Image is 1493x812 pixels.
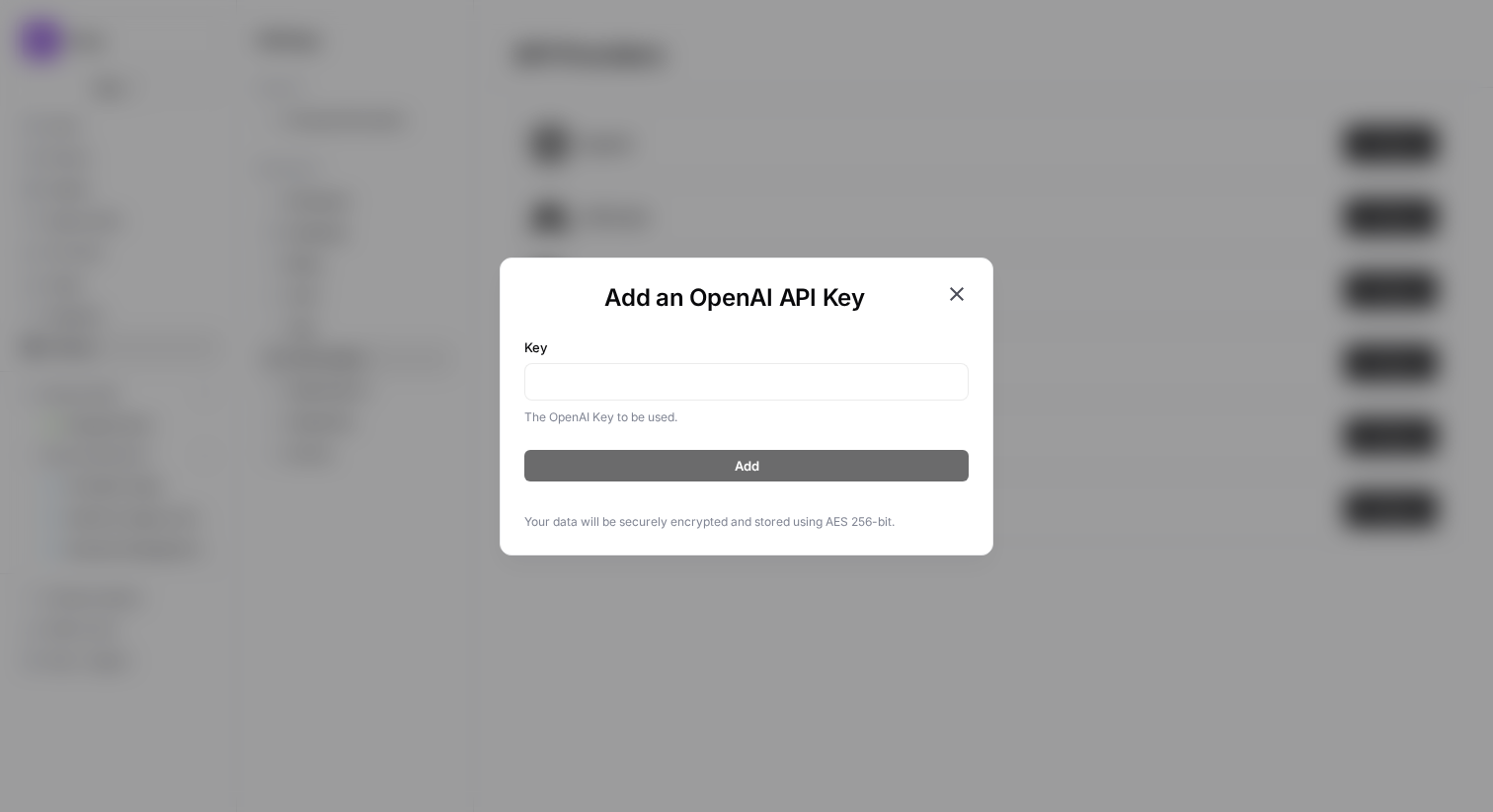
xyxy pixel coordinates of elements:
[524,282,945,314] h1: Add an OpenAI API Key
[524,450,969,481] button: Add
[524,513,969,531] span: Your data will be securely encrypted and stored using AES 256-bit.
[524,337,969,357] label: Key
[735,456,759,476] span: Add
[524,408,969,426] div: The OpenAI Key to be used.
